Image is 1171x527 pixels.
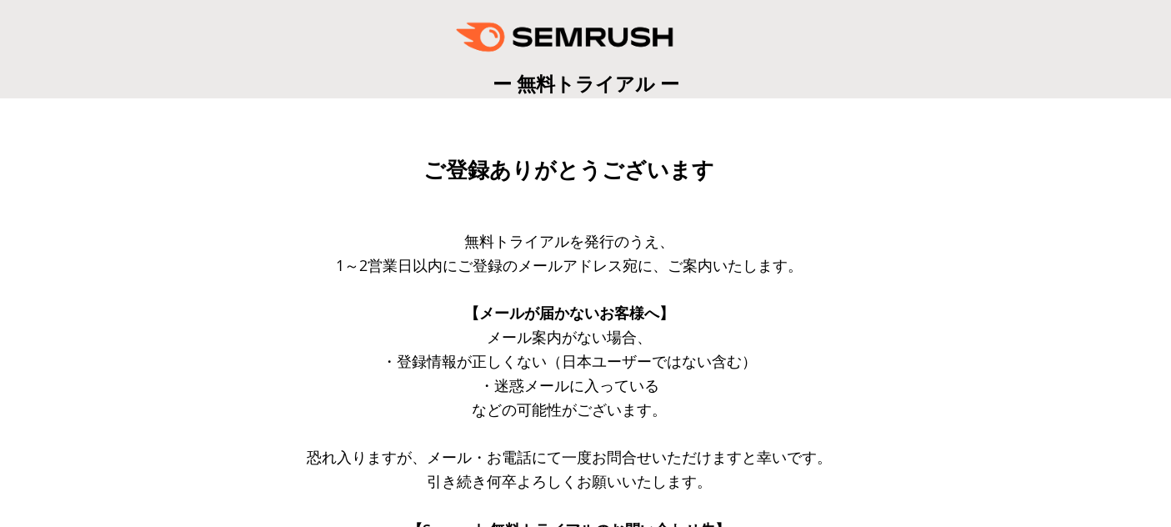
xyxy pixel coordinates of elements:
[307,447,832,467] span: 恐れ入りますが、メール・お電話にて一度お問合せいただけますと幸いです。
[427,471,712,491] span: 引き続き何卒よろしくお願いいたします。
[464,303,674,323] span: 【メールが届かないお客様へ】
[487,327,652,347] span: メール案内がない場合、
[336,255,803,275] span: 1～2営業日以内にご登録のメールアドレス宛に、ご案内いたします。
[464,231,674,251] span: 無料トライアルを発行のうえ、
[423,158,714,183] span: ご登録ありがとうございます
[382,351,757,371] span: ・登録情報が正しくない（日本ユーザーではない含む）
[472,399,667,419] span: などの可能性がございます。
[493,70,679,97] span: ー 無料トライアル ー
[479,375,659,395] span: ・迷惑メールに入っている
